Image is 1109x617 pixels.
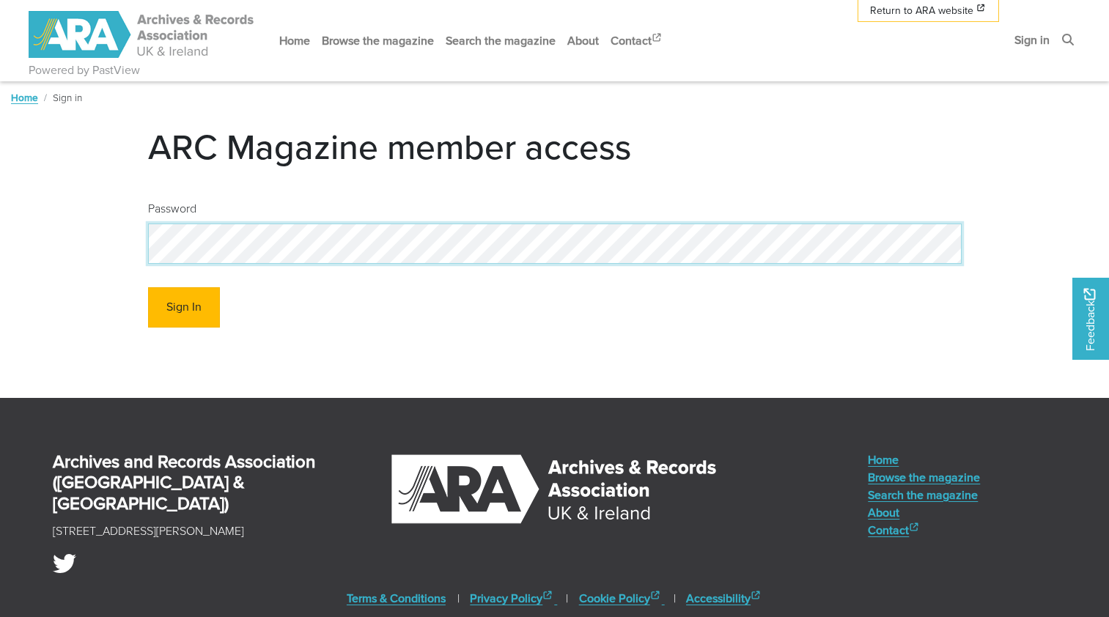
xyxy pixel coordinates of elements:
[53,448,315,516] strong: Archives and Records Association ([GEOGRAPHIC_DATA] & [GEOGRAPHIC_DATA])
[868,503,980,521] a: About
[1072,278,1109,360] a: Would you like to provide feedback?
[605,21,669,60] a: Contact
[53,522,244,540] p: [STREET_ADDRESS][PERSON_NAME]
[347,590,446,606] a: Terms & Conditions
[29,62,140,79] a: Powered by PastView
[870,3,973,18] span: Return to ARA website
[29,11,256,58] img: ARA - ARC Magazine | Powered by PastView
[440,21,561,60] a: Search the magazine
[316,21,440,60] a: Browse the magazine
[148,200,196,218] label: Password
[868,468,980,486] a: Browse the magazine
[561,21,605,60] a: About
[1081,288,1099,350] span: Feedback
[11,90,38,105] a: Home
[686,590,762,606] a: Accessibility
[53,90,82,105] span: Sign in
[148,125,962,168] h1: ARC Magazine member access
[868,451,980,468] a: Home
[29,3,256,67] a: ARA - ARC Magazine | Powered by PastView logo
[868,521,980,539] a: Contact
[1009,21,1055,59] a: Sign in
[868,486,980,503] a: Search the magazine
[389,451,719,528] img: Archives & Records Association (UK & Ireland)
[273,21,316,60] a: Home
[148,287,220,328] button: Sign In
[470,590,557,606] a: Privacy Policy
[579,590,665,606] a: Cookie Policy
